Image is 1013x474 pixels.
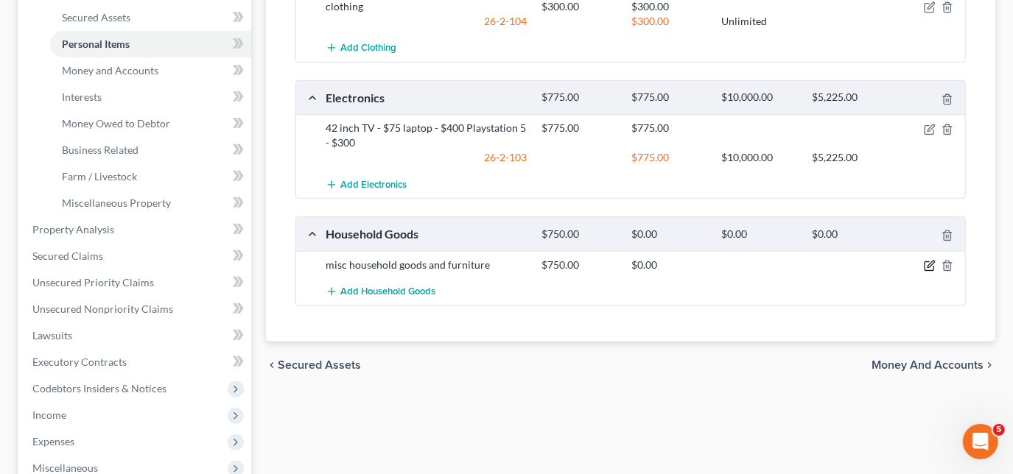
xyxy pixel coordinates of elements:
div: $775.00 [624,91,714,105]
div: $0.00 [805,227,894,241]
span: Expenses [32,435,74,448]
div: 42 inch TV - $75 laptop - $400 Playstation 5 - $300 [318,121,534,150]
span: Secured Assets [62,11,130,24]
a: Farm / Livestock [50,163,251,190]
div: Household Goods [318,226,534,241]
div: Electronics [318,90,534,105]
span: Miscellaneous [32,461,98,474]
div: $5,225.00 [805,150,894,165]
div: $0.00 [624,227,714,241]
span: Secured Claims [32,250,103,262]
div: $750.00 [534,258,624,272]
a: Property Analysis [21,216,251,243]
button: chevron_left Secured Assets [266,359,361,371]
a: Executory Contracts [21,349,251,375]
i: chevron_left [266,359,278,371]
i: chevron_right [984,359,995,371]
span: Farm / Livestock [62,170,137,183]
div: Unlimited [715,14,805,29]
span: Property Analysis [32,223,114,236]
span: Codebtors Insiders & Notices [32,382,167,395]
span: Executory Contracts [32,355,127,368]
span: Personal Items [62,38,130,50]
a: Secured Claims [21,243,251,269]
div: $775.00 [534,91,624,105]
span: Money Owed to Debtor [62,117,170,130]
a: Unsecured Priority Claims [21,269,251,296]
button: Add Clothing [326,35,396,62]
span: Income [32,408,66,421]
span: Secured Assets [278,359,361,371]
a: Personal Items [50,31,251,57]
a: Miscellaneous Property [50,190,251,216]
a: Secured Assets [50,4,251,31]
a: Money Owed to Debtor [50,110,251,137]
button: Add Household Goods [326,278,435,305]
span: Money and Accounts [62,64,158,77]
button: Add Electronics [326,171,407,198]
div: $0.00 [715,227,805,241]
span: Unsecured Priority Claims [32,276,154,289]
div: misc household goods and furniture [318,258,534,272]
iframe: Intercom live chat [963,424,998,459]
div: $775.00 [624,150,714,165]
span: Unsecured Nonpriority Claims [32,303,173,315]
span: Lawsuits [32,329,72,342]
span: Add Electronics [340,179,407,191]
span: Money and Accounts [872,359,984,371]
a: Lawsuits [21,322,251,349]
div: $0.00 [624,258,714,272]
span: Business Related [62,144,139,156]
a: Business Related [50,137,251,163]
div: $750.00 [534,227,624,241]
div: 26-2-104 [318,14,534,29]
div: $10,000.00 [715,91,805,105]
span: Add Clothing [340,43,396,54]
span: Miscellaneous Property [62,197,171,209]
a: Unsecured Nonpriority Claims [21,296,251,322]
div: $775.00 [534,121,624,135]
span: Add Household Goods [340,286,435,297]
div: 26-2-103 [318,150,534,165]
div: $10,000.00 [715,150,805,165]
div: $300.00 [624,14,714,29]
button: Money and Accounts chevron_right [872,359,995,371]
a: Money and Accounts [50,57,251,84]
span: Interests [62,91,102,103]
div: $5,225.00 [805,91,894,105]
a: Interests [50,84,251,110]
div: $775.00 [624,121,714,135]
span: 5 [993,424,1005,436]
